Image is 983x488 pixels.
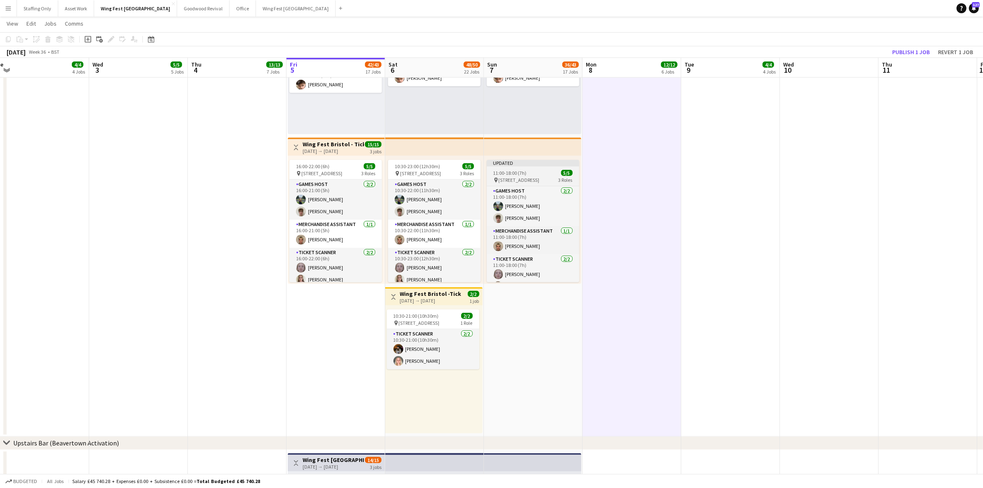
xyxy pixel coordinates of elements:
[882,61,892,68] span: Thu
[44,20,57,27] span: Jobs
[969,3,979,13] a: 127
[171,62,182,68] span: 5/5
[661,62,677,68] span: 12/12
[17,0,58,17] button: Staffing Only
[27,49,48,55] span: Week 36
[72,69,85,75] div: 4 Jobs
[58,0,94,17] button: Asset Work
[4,477,38,486] button: Budgeted
[683,65,694,75] span: 9
[23,18,39,29] a: Edit
[462,163,474,169] span: 5/5
[487,226,579,255] app-card-role: Merchandise Assistant1/111:00-18:00 (7h)[PERSON_NAME]
[365,62,381,68] span: 42/43
[559,177,573,183] span: 3 Roles
[586,61,597,68] span: Mon
[303,456,364,464] h3: Wing Fest [GEOGRAPHIC_DATA] - [GEOGRAPHIC_DATA] Activation
[563,69,578,75] div: 17 Jobs
[468,291,479,297] span: 2/2
[301,170,342,176] span: [STREET_ADDRESS]
[191,61,201,68] span: Thu
[365,69,381,75] div: 17 Jobs
[387,329,479,369] app-card-role: Ticket Scanner2/210:30-21:00 (10h30m)[PERSON_NAME][PERSON_NAME]
[92,61,103,68] span: Wed
[45,478,65,484] span: All jobs
[487,255,579,295] app-card-role: Ticket Scanner2/211:00-18:00 (7h)[PERSON_NAME]
[487,160,579,167] div: Updated
[461,313,473,319] span: 2/2
[388,248,481,288] app-card-role: Ticket Scanner2/210:30-23:00 (12h30m)[PERSON_NAME][PERSON_NAME]
[487,160,579,282] app-job-card: Updated11:00-18:00 (7h)5/5 [STREET_ADDRESS]3 RolesGames Host2/211:00-18:00 (7h)[PERSON_NAME][PERS...
[296,163,329,169] span: 16:00-22:00 (6h)
[972,2,980,7] span: 127
[782,65,794,75] span: 10
[783,61,794,68] span: Wed
[230,0,256,17] button: Office
[935,47,976,57] button: Revert 1 job
[487,186,579,226] app-card-role: Games Host2/211:00-18:00 (7h)[PERSON_NAME][PERSON_NAME]
[72,478,260,484] div: Salary £45 740.28 + Expenses £0.00 + Subsistence £0.00 =
[399,320,440,326] span: [STREET_ADDRESS]
[388,180,481,220] app-card-role: Games Host2/210:30-22:00 (11h30m)[PERSON_NAME][PERSON_NAME]
[393,313,439,319] span: 10:30-21:00 (10h30m)
[388,61,398,68] span: Sat
[395,163,440,169] span: 10:30-23:00 (12h30m)
[289,248,382,288] app-card-role: Ticket Scanner2/216:00-22:00 (6h)[PERSON_NAME][PERSON_NAME]
[91,65,103,75] span: 3
[889,47,933,57] button: Publish 1 job
[486,65,497,75] span: 7
[387,309,479,369] div: 10:30-21:00 (10h30m)2/2 [STREET_ADDRESS]1 RoleTicket Scanner2/210:30-21:00 (10h30m)[PERSON_NAME][...
[661,69,677,75] div: 6 Jobs
[289,180,382,220] app-card-role: Games Host2/216:00-21:00 (5h)[PERSON_NAME][PERSON_NAME]
[387,65,398,75] span: 6
[365,457,381,463] span: 14/15
[388,220,481,248] app-card-role: Merchandise Assistant1/110:30-22:00 (11h30m)[PERSON_NAME]
[3,18,21,29] a: View
[72,62,83,68] span: 4/4
[487,61,497,68] span: Sun
[364,163,375,169] span: 5/5
[370,148,381,155] div: 3 jobs
[190,65,201,75] span: 4
[13,478,37,484] span: Budgeted
[256,0,336,17] button: Wing Fest [GEOGRAPHIC_DATA]
[267,69,282,75] div: 7 Jobs
[493,170,527,176] span: 11:00-18:00 (7h)
[289,160,382,282] app-job-card: 16:00-22:00 (6h)5/5 [STREET_ADDRESS]3 RolesGames Host2/216:00-21:00 (5h)[PERSON_NAME][PERSON_NAME...
[365,141,381,148] span: 15/15
[62,18,87,29] a: Comms
[585,65,597,75] span: 8
[464,62,480,68] span: 48/50
[7,48,26,56] div: [DATE]
[400,298,462,304] div: [DATE] → [DATE]
[370,463,381,470] div: 3 jobs
[266,62,283,68] span: 13/13
[171,69,184,75] div: 5 Jobs
[7,20,18,27] span: View
[685,61,694,68] span: Tue
[94,0,177,17] button: Wing Fest [GEOGRAPHIC_DATA]
[400,170,441,176] span: [STREET_ADDRESS]
[881,65,892,75] span: 11
[290,61,297,68] span: Fri
[26,20,36,27] span: Edit
[361,170,375,176] span: 3 Roles
[197,478,260,484] span: Total Budgeted £45 740.28
[460,170,474,176] span: 3 Roles
[388,160,481,282] app-job-card: 10:30-23:00 (12h30m)5/5 [STREET_ADDRESS]3 RolesGames Host2/210:30-22:00 (11h30m)[PERSON_NAME][PER...
[177,0,230,17] button: Goodwood Revival
[51,49,59,55] div: BST
[470,297,479,304] div: 1 job
[303,148,364,154] div: [DATE] → [DATE]
[289,65,382,93] app-card-role: Supervisor1/110:00-00:00 (14h)[PERSON_NAME]
[303,140,364,148] h3: Wing Fest Bristol - Tickets, Merch & Games
[763,62,774,68] span: 4/4
[289,65,297,75] span: 5
[13,439,119,447] div: Upstairs Bar (Beavertown Activation)
[303,464,364,470] div: [DATE] → [DATE]
[464,69,480,75] div: 22 Jobs
[499,177,540,183] span: [STREET_ADDRESS]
